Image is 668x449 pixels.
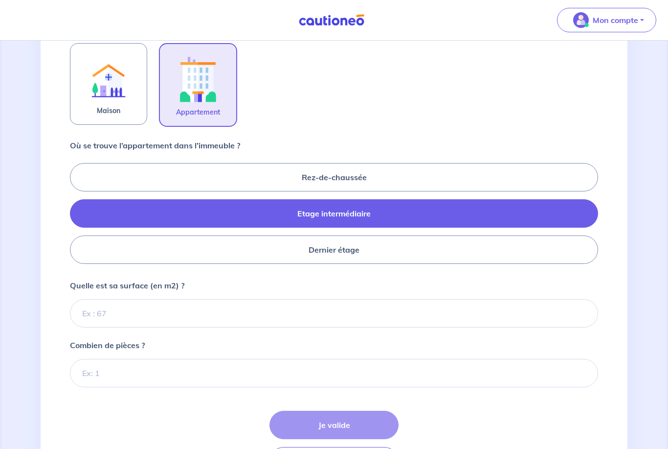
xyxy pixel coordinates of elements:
[70,163,598,191] label: Rez-de-chaussée
[557,8,656,32] button: illu_account_valid_menu.svgMon compte
[70,140,240,151] p: Où se trouve l’appartement dans l’immeuble ?
[70,299,598,328] input: Ex : 67
[97,105,120,117] span: Maison
[295,14,368,26] img: Cautioneo
[70,199,598,228] label: Etage intermédiaire
[70,236,598,264] label: Dernier étage
[573,12,589,28] img: illu_account_valid_menu.svg
[70,359,598,387] input: Ex: 1
[176,106,220,118] span: Appartement
[593,14,638,26] p: Mon compte
[70,339,145,351] p: Combien de pièces ?
[70,280,184,291] p: Quelle est sa surface (en m2) ?
[82,51,135,105] img: illu_rent.svg
[172,52,224,106] img: illu_apartment.svg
